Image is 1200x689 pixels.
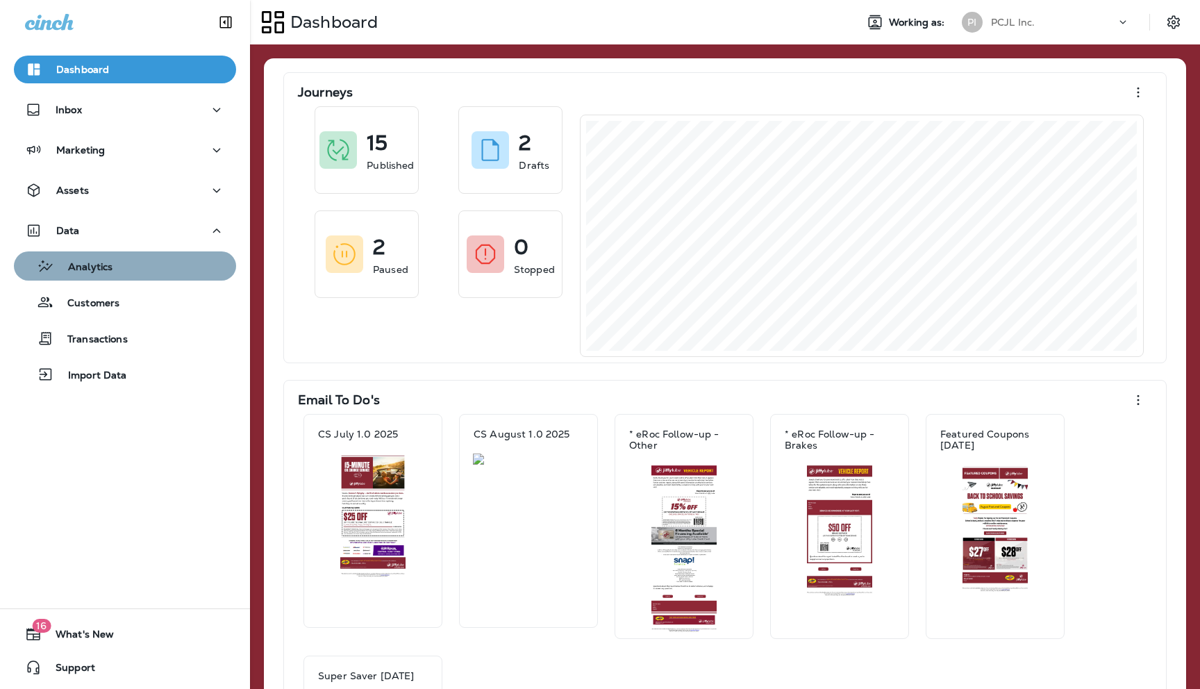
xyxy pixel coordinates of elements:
[285,12,378,33] p: Dashboard
[940,465,1051,592] img: a40ecf43-a857-4726-8455-b141935ba5ac.jpg
[206,8,245,36] button: Collapse Sidebar
[628,465,740,633] img: e535a1b8-41e5-453a-8a19-168bffd5bb8f.jpg
[514,263,555,276] p: Stopped
[32,619,51,633] span: 16
[940,429,1050,451] p: Featured Coupons [DATE]
[318,429,398,440] p: CS July 1.0 2025
[14,251,236,281] button: Analytics
[629,429,739,451] p: * eRoc Follow-up - Other
[474,429,570,440] p: CS August 1.0 2025
[14,176,236,204] button: Assets
[42,629,114,645] span: What's New
[14,288,236,317] button: Customers
[56,185,89,196] p: Assets
[1161,10,1186,35] button: Settings
[473,454,584,465] img: f14579fe-73c8-4966-9e5d-7528d857534b.jpg
[56,104,82,115] p: Inbox
[514,240,528,254] p: 0
[54,370,127,383] p: Import Data
[367,136,387,150] p: 15
[784,465,895,597] img: 4625439b-43e0-47ae-8631-c55ea1a26d88.jpg
[367,158,414,172] p: Published
[318,670,415,681] p: Super Saver [DATE]
[519,158,549,172] p: Drafts
[14,56,236,83] button: Dashboard
[54,261,112,274] p: Analytics
[14,620,236,648] button: 16What's New
[56,144,105,156] p: Marketing
[53,297,119,310] p: Customers
[298,393,380,407] p: Email To Do's
[889,17,948,28] span: Working as:
[56,225,80,236] p: Data
[14,654,236,681] button: Support
[14,324,236,353] button: Transactions
[42,662,95,679] span: Support
[519,136,531,150] p: 2
[56,64,109,75] p: Dashboard
[373,240,385,254] p: 2
[373,263,408,276] p: Paused
[962,12,983,33] div: PI
[14,136,236,164] button: Marketing
[298,85,353,99] p: Journeys
[14,96,236,124] button: Inbox
[53,333,128,347] p: Transactions
[14,360,236,389] button: Import Data
[785,429,894,451] p: * eRoc Follow-up - Brakes
[991,17,1035,28] p: PCJL Inc.
[14,217,236,244] button: Data
[317,454,428,578] img: 6514eeab-59ee-4c0e-bdda-1e3d4d96545a.jpg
